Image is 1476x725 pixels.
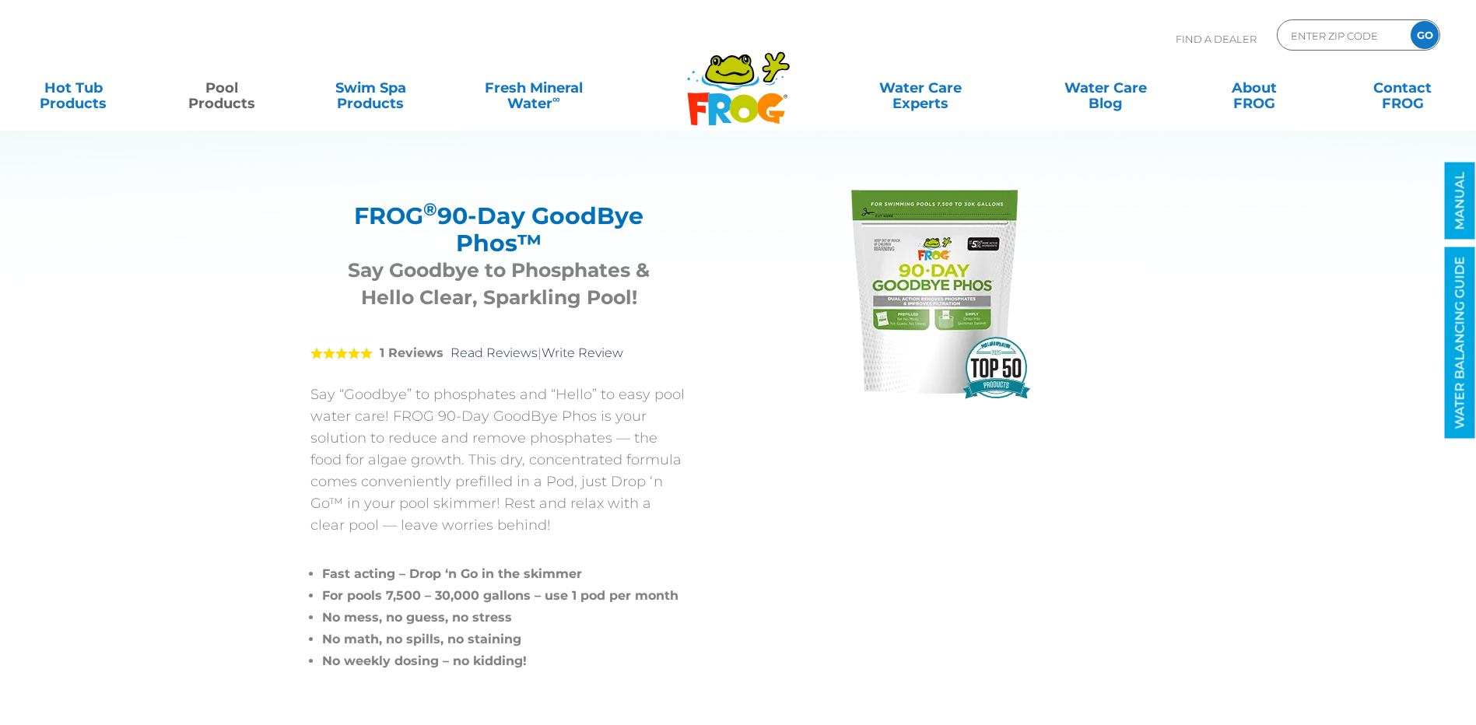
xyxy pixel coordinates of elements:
[827,72,1015,103] a: Water CareExperts
[423,198,437,220] sup: ®
[322,632,521,646] span: No math, no spills, no staining
[310,323,688,384] div: |
[322,610,512,625] span: No mess, no guess, no stress
[16,72,131,103] a: Hot TubProducts
[1411,21,1439,49] input: GO
[330,257,668,311] h3: Say Goodbye to Phosphates & Hello Clear, Sparkling Pool!
[1176,19,1257,58] p: Find A Dealer
[313,72,429,103] a: Swim SpaProducts
[461,72,606,103] a: Fresh MineralWater∞
[380,345,444,360] strong: 1 Reviews
[310,347,373,359] span: 5
[1445,247,1475,439] a: WATER BALANCING GUIDE
[1445,163,1475,240] a: MANUAL
[322,653,527,668] span: No weekly dosing – no kidding!
[310,384,688,536] p: Say “Goodbye” to phosphates and “Hello” to easy pool water care! FROG 90-Day GoodBye Phos is your...
[451,345,538,360] a: Read Reviews
[678,31,798,126] img: Frog Products Logo
[164,72,280,103] a: PoolProducts
[1345,72,1460,103] a: ContactFROG
[1196,72,1312,103] a: AboutFROG
[1047,72,1163,103] a: Water CareBlog
[322,563,688,585] li: Fast acting – Drop ‘n Go in the skimmer
[330,202,668,257] h2: FROG 90-Day GoodBye Phos™
[552,93,560,105] sup: ∞
[542,345,623,360] a: Write Review
[322,585,688,607] li: For pools 7,500 – 30,000 gallons – use 1 pod per month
